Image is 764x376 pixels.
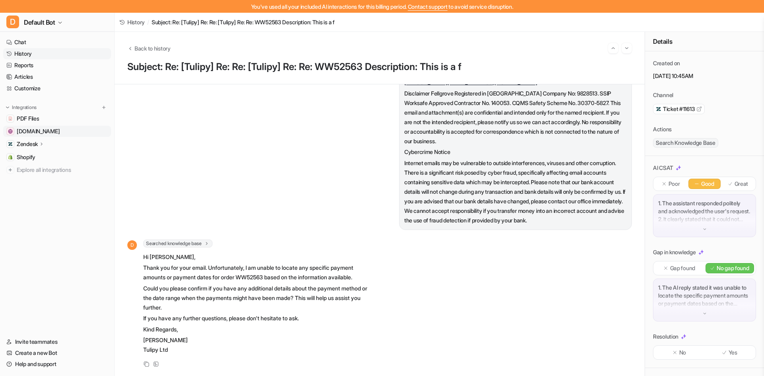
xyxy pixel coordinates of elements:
[3,152,111,163] a: ShopifyShopify
[679,349,686,357] p: No
[143,284,376,312] p: Could you please confirm if you have any additional details about the payment method or the date ...
[24,17,55,28] span: Default Bot
[127,44,171,53] button: Back to history
[143,335,376,355] p: [PERSON_NAME] Tulipy Ltd
[147,18,149,26] span: /
[702,311,707,316] img: down-arrow
[152,18,335,26] span: Subject: Re: [Tulipy] Re: Re: [Tulipy] Re: Re: WW52563 Description: This is a f
[404,158,627,225] p: Internet emails may be vulnerable to outside interferences, viruses and other corruption. There i...
[729,349,737,357] p: Yes
[6,16,19,28] span: D
[735,180,748,188] p: Great
[702,226,707,232] img: down-arrow
[8,155,13,160] img: Shopify
[143,325,376,334] p: Kind Regards,
[143,252,376,262] p: Hi [PERSON_NAME],
[134,44,171,53] span: Back to history
[653,138,718,148] span: Search Knowledge Base
[8,142,13,146] img: Zendesk
[8,129,13,134] img: wovenwood.co.uk
[143,240,212,247] span: Searched knowledge base
[658,284,751,308] p: 1. The AI reply stated it was unable to locate the specific payment amounts or payment dates base...
[653,59,680,67] p: Created on
[653,248,696,256] p: Gap in knowledge
[12,104,37,111] p: Integrations
[17,153,35,161] span: Shopify
[127,61,632,73] h1: Subject: Re: [Tulipy] Re: Re: [Tulipy] Re: Re: WW52563 Description: This is a f
[3,113,111,124] a: PDF FilesPDF Files
[408,3,448,10] span: Contact support
[127,18,145,26] span: History
[3,83,111,94] a: Customize
[656,106,661,112] img: zendesk
[3,37,111,48] a: Chat
[624,45,630,52] img: Next session
[6,166,14,174] img: explore all integrations
[658,199,751,223] p: 1. The assistant responded politely and acknowledged the user's request. 2. It clearly stated tha...
[3,347,111,358] a: Create a new Bot
[670,264,695,272] p: Gap found
[653,125,672,133] p: Actions
[3,48,111,59] a: History
[127,240,137,250] span: D
[17,164,108,176] span: Explore all integrations
[17,140,38,148] p: Zendesk
[663,105,695,113] span: Ticket #11613
[5,105,10,110] img: expand menu
[143,263,376,282] p: Thank you for your email. Unfortunately, I am unable to locate any specific payment amounts or pa...
[653,333,678,341] p: Resolution
[3,60,111,71] a: Reports
[17,115,39,123] span: PDF Files
[653,164,673,172] p: AI CSAT
[404,147,627,157] p: Cybercrime Notice
[3,164,111,175] a: Explore all integrations
[143,314,376,323] p: If you have any further questions, please don't hesitate to ask.
[610,45,616,52] img: Previous session
[3,71,111,82] a: Articles
[622,43,632,53] button: Go to next session
[656,105,702,113] a: Ticket #11613
[101,105,107,110] img: menu_add.svg
[668,180,680,188] p: Poor
[608,43,618,53] button: Go to previous session
[8,116,13,121] img: PDF Files
[17,127,60,135] span: [DOMAIN_NAME]
[645,32,764,51] div: Details
[3,103,39,111] button: Integrations
[404,89,627,146] p: Disclaimer Fellgrove Registered in [GEOGRAPHIC_DATA] Company No: 9828513. SSIP Worksafe Approved ...
[3,336,111,347] a: Invite teammates
[3,358,111,370] a: Help and support
[701,180,714,188] p: Good
[653,91,673,99] p: Channel
[717,264,749,272] p: No gap found
[653,72,756,80] p: [DATE] 10:45AM
[119,18,145,26] a: History
[3,126,111,137] a: wovenwood.co.uk[DOMAIN_NAME]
